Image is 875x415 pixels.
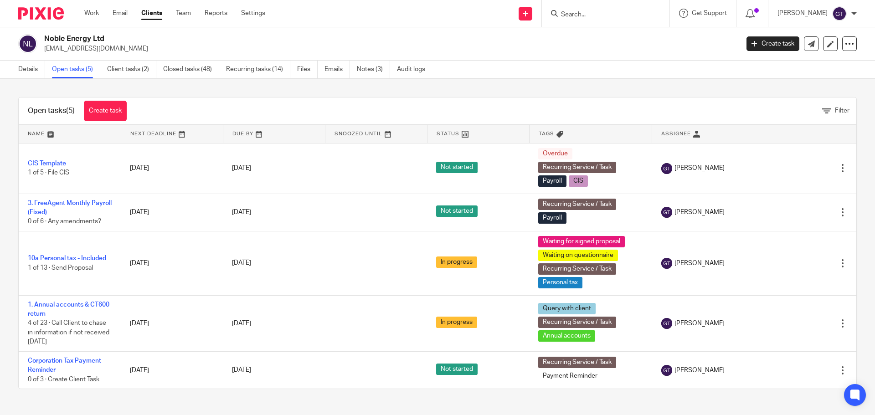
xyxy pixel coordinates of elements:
a: Audit logs [397,61,432,78]
h1: Open tasks [28,106,75,116]
img: Pixie [18,7,64,20]
span: Get Support [692,10,727,16]
span: [PERSON_NAME] [674,208,725,217]
span: Recurring Service / Task [538,317,616,328]
a: Team [176,9,191,18]
td: [DATE] [121,143,223,194]
td: [DATE] [121,352,223,389]
a: Create task [84,101,127,121]
span: In progress [436,256,477,268]
span: Not started [436,364,478,375]
p: [EMAIL_ADDRESS][DOMAIN_NAME] [44,44,733,53]
span: Not started [436,162,478,173]
p: [PERSON_NAME] [777,9,828,18]
td: [DATE] [121,295,223,351]
a: Email [113,9,128,18]
img: svg%3E [832,6,847,21]
span: Recurring Service / Task [538,263,616,275]
span: Not started [436,205,478,217]
span: [PERSON_NAME] [674,164,725,173]
a: Reports [205,9,227,18]
a: 3. FreeAgent Monthly Payroll (Fixed) [28,200,112,215]
input: Search [560,11,642,19]
span: Annual accounts [538,330,595,342]
img: svg%3E [661,258,672,269]
span: Recurring Service / Task [538,357,616,368]
span: [DATE] [232,367,251,374]
span: Personal tax [538,277,582,288]
span: [DATE] [232,260,251,266]
span: Waiting on questionnaire [538,250,618,261]
span: 4 of 23 · Call Client to chase in information if not received [DATE] [28,320,109,345]
h2: Noble Energy Ltd [44,34,595,44]
span: Payroll [538,175,566,187]
span: [DATE] [232,209,251,215]
span: [PERSON_NAME] [674,366,725,375]
span: Payment Reminder [538,370,602,382]
span: [PERSON_NAME] [674,319,725,328]
td: [DATE] [121,231,223,295]
span: Waiting for signed proposal [538,236,625,247]
a: Emails [324,61,350,78]
span: 1 of 13 · Send Proposal [28,265,93,271]
a: Create task [746,36,799,51]
a: 1. Annual accounts & CT600 return [28,302,109,317]
a: Notes (3) [357,61,390,78]
span: Filter [835,108,849,114]
span: 0 of 6 · Any amendments? [28,218,101,225]
td: [DATE] [121,194,223,231]
a: Settings [241,9,265,18]
img: svg%3E [661,207,672,218]
span: 1 of 5 · File CIS [28,170,69,176]
span: Query with client [538,303,596,314]
a: Details [18,61,45,78]
span: Payroll [538,212,566,224]
span: (5) [66,107,75,114]
span: Overdue [538,148,572,159]
a: Clients [141,9,162,18]
img: svg%3E [661,163,672,174]
a: Corporation Tax Payment Reminder [28,358,101,373]
a: Recurring tasks (14) [226,61,290,78]
a: Open tasks (5) [52,61,100,78]
span: In progress [436,317,477,328]
a: 10a Personal tax - Included [28,255,106,261]
img: svg%3E [18,34,37,53]
a: Client tasks (2) [107,61,156,78]
span: [PERSON_NAME] [674,259,725,268]
img: svg%3E [661,318,672,329]
span: [DATE] [232,165,251,171]
img: svg%3E [661,365,672,376]
span: CIS [569,175,588,187]
span: [DATE] [232,320,251,327]
a: CIS Template [28,160,66,167]
a: Closed tasks (48) [163,61,219,78]
a: Files [297,61,318,78]
span: Tags [539,131,554,136]
span: Snoozed Until [335,131,382,136]
span: Status [437,131,459,136]
span: Recurring Service / Task [538,162,616,173]
span: 0 of 3 · Create Client Task [28,376,99,383]
span: Recurring Service / Task [538,199,616,210]
a: Work [84,9,99,18]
